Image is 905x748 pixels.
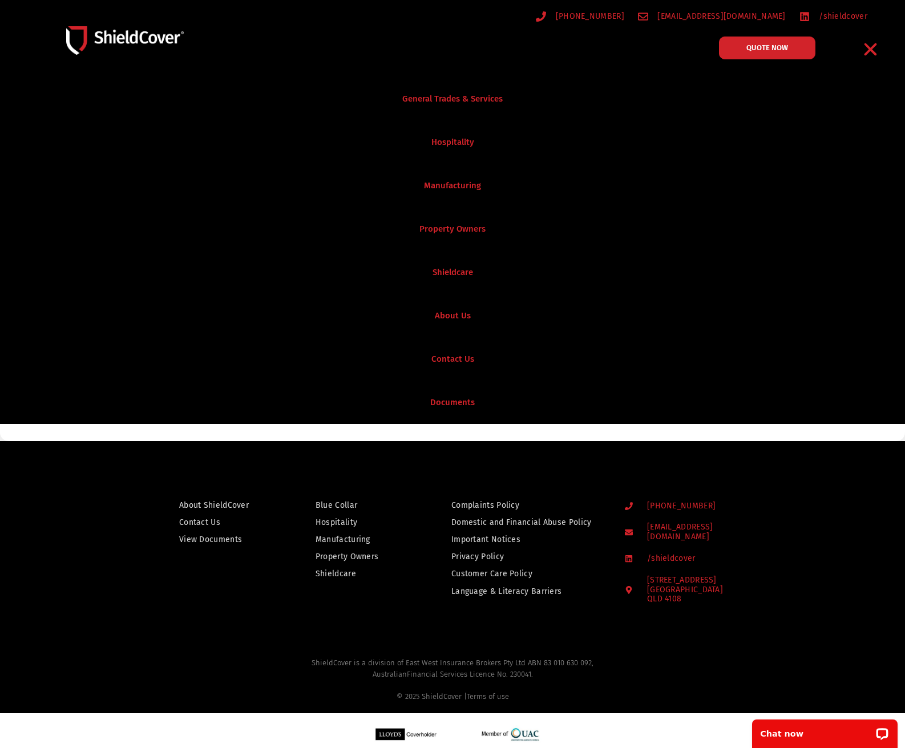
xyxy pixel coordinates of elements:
a: /shieldcover [625,554,765,564]
a: Privacy Policy [451,549,603,564]
span: [EMAIL_ADDRESS][DOMAIN_NAME] [654,9,785,23]
a: Language & Literacy Barriers [451,584,603,599]
a: Blue Collar [316,498,402,512]
a: [PHONE_NUMBER] [625,502,765,511]
span: /shieldcover [816,9,867,23]
span: About ShieldCover [179,498,249,512]
a: /shieldcover [799,9,867,23]
a: Hospitality [316,515,402,529]
span: Complaints Policy [451,498,519,512]
div: © 2025 ShieldCover | [20,691,885,702]
div: [GEOGRAPHIC_DATA] [647,585,723,605]
span: [STREET_ADDRESS] [644,576,723,604]
span: Shieldcare [316,567,356,581]
span: Blue Collar [316,498,357,512]
div: Australian [20,669,885,702]
span: Customer Care Policy [451,567,532,581]
span: QUOTE NOW [746,44,788,51]
img: Shield-Cover-Underwriting-Australia-logo-full [66,26,184,55]
span: Contact Us [179,515,220,529]
span: Important Notices [451,532,520,547]
span: View Documents [179,532,242,547]
span: Financial Services Licence No. 230041. [407,670,533,678]
a: Manufacturing [316,532,402,547]
div: QLD 4108 [647,595,723,604]
span: Property Owners [316,549,379,564]
span: Privacy Policy [451,549,504,564]
a: Customer Care Policy [451,567,603,581]
a: Shieldcare [316,567,402,581]
span: /shieldcover [644,554,696,564]
a: Complaints Policy [451,498,603,512]
span: Language & Literacy Barriers [451,584,561,599]
a: Property Owners [316,549,402,564]
span: Domestic and Financial Abuse Policy [451,515,592,529]
a: [EMAIL_ADDRESS][DOMAIN_NAME] [625,523,765,542]
span: [PHONE_NUMBER] [644,502,716,511]
a: Contact Us [179,515,266,529]
a: Domestic and Financial Abuse Policy [451,515,603,529]
iframe: LiveChat chat widget [745,712,905,748]
a: About ShieldCover [179,498,266,512]
a: [PHONE_NUMBER] [536,9,624,23]
h2: ShieldCover is a division of East West Insurance Brokers Pty Ltd ABN 83 010 630 092, [20,657,885,702]
a: View Documents [179,532,266,547]
a: Important Notices [451,532,603,547]
span: [EMAIL_ADDRESS][DOMAIN_NAME] [644,523,765,542]
div: Menu Toggle [857,36,884,63]
span: Manufacturing [316,532,370,547]
a: Terms of use [467,692,509,701]
span: [PHONE_NUMBER] [553,9,624,23]
a: QUOTE NOW [719,37,815,59]
a: [EMAIL_ADDRESS][DOMAIN_NAME] [638,9,786,23]
span: Hospitality [316,515,357,529]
